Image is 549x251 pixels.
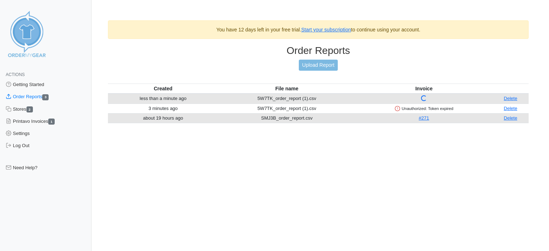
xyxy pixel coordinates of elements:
[504,115,518,121] a: Delete
[6,72,25,77] span: Actions
[108,113,218,123] td: about 19 hours ago
[218,84,356,94] th: File name
[48,119,55,125] span: 1
[355,84,492,94] th: Invoice
[301,27,351,32] a: Start your subscription
[108,84,218,94] th: Created
[504,106,518,111] a: Delete
[108,20,529,39] div: You have 12 days left in your free trial. to continue using your account.
[504,96,518,101] a: Delete
[218,104,356,113] td: 5W7TK_order_report (1).csv
[26,106,33,112] span: 2
[108,45,529,57] h3: Order Reports
[357,105,491,112] div: Unauthorized: Token expired
[218,113,356,123] td: SMJ3B_order_report.csv
[299,60,337,71] a: Upload Report
[108,104,218,113] td: 3 minutes ago
[42,94,49,100] span: 3
[218,94,356,104] td: 5W7TK_order_report (1).csv
[108,94,218,104] td: less than a minute ago
[419,115,429,121] a: #271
